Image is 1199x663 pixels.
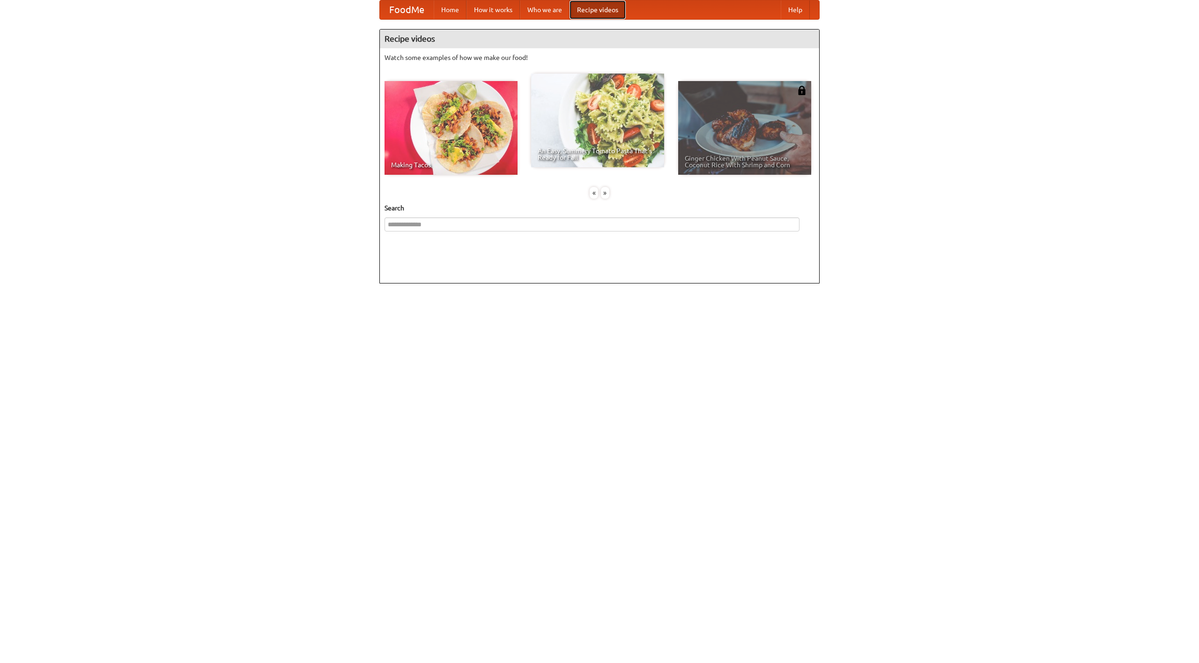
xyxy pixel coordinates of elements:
a: FoodMe [380,0,434,19]
div: » [601,187,609,199]
div: « [590,187,598,199]
a: An Easy, Summery Tomato Pasta That's Ready for Fall [531,74,664,167]
a: How it works [466,0,520,19]
a: Making Tacos [385,81,518,175]
span: An Easy, Summery Tomato Pasta That's Ready for Fall [538,148,658,161]
h5: Search [385,203,814,213]
span: Making Tacos [391,162,511,168]
a: Recipe videos [570,0,626,19]
p: Watch some examples of how we make our food! [385,53,814,62]
a: Who we are [520,0,570,19]
a: Help [781,0,810,19]
a: Home [434,0,466,19]
img: 483408.png [797,86,807,95]
h4: Recipe videos [380,30,819,48]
